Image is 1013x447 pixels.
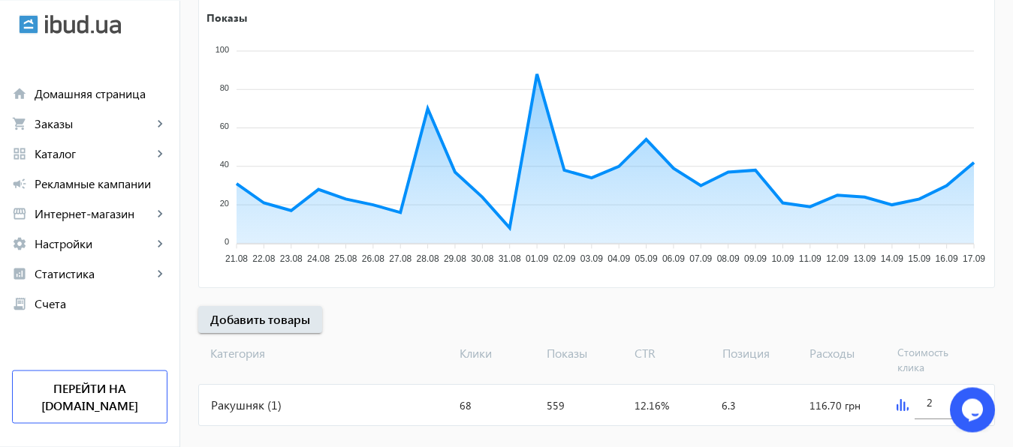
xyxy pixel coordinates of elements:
[809,398,861,412] span: 116.70 грн
[389,253,412,264] tspan: 27.08
[454,345,541,374] span: Клики
[225,253,248,264] tspan: 21.08
[207,10,247,24] text: Показы
[444,253,466,264] tspan: 29.08
[716,345,804,374] span: Позиция
[12,175,27,190] mat-icon: campaign
[252,253,275,264] tspan: 22.08
[35,205,152,220] span: Интернет-магазин
[280,253,303,264] tspan: 23.08
[12,295,27,310] mat-icon: receipt_long
[936,253,958,264] tspan: 16.09
[662,253,685,264] tspan: 06.09
[198,345,454,374] span: Категория
[220,121,229,130] tspan: 60
[152,115,167,130] mat-icon: keyboard_arrow_right
[152,265,167,280] mat-icon: keyboard_arrow_right
[35,85,167,100] span: Домашняя страница
[897,399,909,411] img: graph.svg
[19,14,38,34] img: ibud.svg
[216,44,229,53] tspan: 100
[580,253,603,264] tspan: 03.09
[35,265,152,280] span: Статистика
[35,145,152,160] span: Каталог
[307,253,330,264] tspan: 24.08
[689,253,712,264] tspan: 07.09
[362,253,384,264] tspan: 26.08
[803,345,891,374] span: Расходы
[210,311,310,328] span: Добавить товары
[12,265,27,280] mat-icon: analytics
[499,253,521,264] tspan: 31.08
[460,398,472,412] span: 68
[12,115,27,130] mat-icon: shopping_cart
[12,85,27,100] mat-icon: home
[225,237,229,246] tspan: 0
[629,345,716,374] span: CTR
[198,306,322,333] button: Добавить товары
[771,253,794,264] tspan: 10.09
[635,398,669,412] span: 12.16%
[826,253,849,264] tspan: 12.09
[950,387,998,432] iframe: chat widget
[35,235,152,250] span: Настройки
[963,253,985,264] tspan: 17.09
[152,205,167,220] mat-icon: keyboard_arrow_right
[717,253,740,264] tspan: 08.09
[12,205,27,220] mat-icon: storefront
[199,385,454,425] div: Ракушняк (1)
[152,235,167,250] mat-icon: keyboard_arrow_right
[526,253,548,264] tspan: 01.09
[35,115,152,130] span: Заказы
[334,253,357,264] tspan: 25.08
[12,370,167,423] a: Перейти на [DOMAIN_NAME]
[908,253,930,264] tspan: 15.09
[220,160,229,169] tspan: 40
[635,253,658,264] tspan: 05.09
[607,253,630,264] tspan: 04.09
[854,253,876,264] tspan: 13.09
[541,345,629,374] span: Показы
[35,295,167,310] span: Счета
[881,253,903,264] tspan: 14.09
[799,253,822,264] tspan: 11.09
[417,253,439,264] tspan: 28.08
[152,145,167,160] mat-icon: keyboard_arrow_right
[553,253,575,264] tspan: 02.09
[744,253,767,264] tspan: 09.09
[45,14,121,34] img: ibud_text.svg
[35,175,167,190] span: Рекламные кампании
[12,145,27,160] mat-icon: grid_view
[220,199,229,208] tspan: 20
[891,345,979,374] span: Стоимость клика
[471,253,493,264] tspan: 30.08
[220,83,229,92] tspan: 80
[12,235,27,250] mat-icon: settings
[722,398,736,412] span: 6.3
[547,398,565,412] span: 559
